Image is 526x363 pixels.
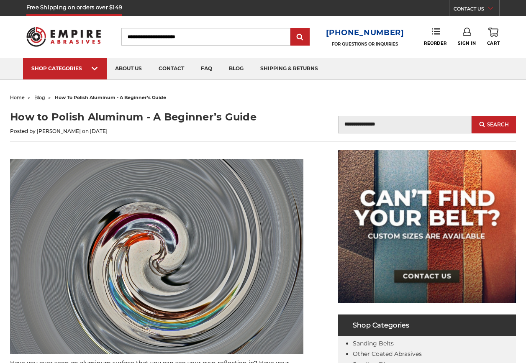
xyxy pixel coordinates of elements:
a: CONTACT US [454,4,499,16]
a: Reorder [424,28,447,46]
a: [PHONE_NUMBER] [326,27,404,39]
img: Empire Abrasives [26,22,101,51]
a: Cart [487,28,500,46]
span: Reorder [424,41,447,46]
img: promo banner for custom belts. [338,150,516,303]
div: SHOP CATEGORIES [31,65,98,72]
button: Search [472,116,516,133]
span: how to polish aluminum - a beginner’s guide [55,95,166,100]
a: faq [192,58,221,79]
input: Submit [292,29,308,46]
img: How to Polish Aluminum - A Beginner’s Guide [10,159,303,354]
a: contact [150,58,192,79]
a: about us [107,58,150,79]
span: Sign In [458,41,476,46]
p: FOR QUESTIONS OR INQUIRIES [326,41,404,47]
p: Posted by [PERSON_NAME] on [DATE] [10,128,257,135]
a: Sanding Belts [353,340,394,347]
a: blog [34,95,45,100]
h4: Shop Categories [338,314,516,336]
a: home [10,95,25,100]
h1: How to Polish Aluminum - A Beginner’s Guide [10,110,257,125]
a: Other Coated Abrasives [353,350,422,358]
a: shipping & returns [252,58,326,79]
a: blog [221,58,252,79]
span: Cart [487,41,500,46]
span: Search [487,122,509,128]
